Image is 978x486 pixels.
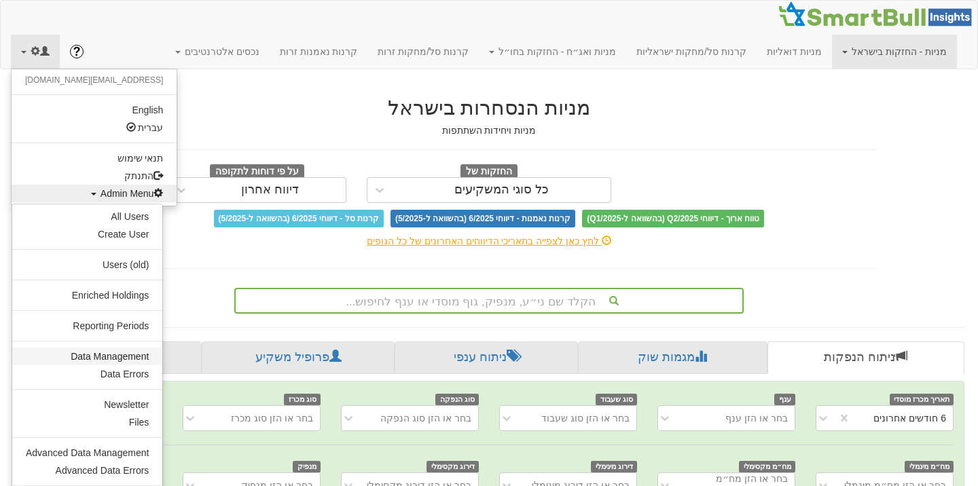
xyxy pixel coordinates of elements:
a: Enriched Holdings [12,286,162,304]
a: קרנות סל/מחקות ישראליות [626,35,757,69]
h2: מניות הנסחרות בישראל [102,96,876,119]
span: סוג מכרז [284,394,321,405]
div: בחר או הזן סוג הנפקה [380,411,471,425]
div: הקלד שם ני״ע, מנפיק, גוף מוסדי או ענף לחיפוש... [236,289,742,312]
a: Create User [12,225,162,243]
span: טווח ארוך - דיווחי Q2/2025 (בהשוואה ל-Q1/2025) [582,210,764,227]
a: Newsletter [12,396,162,413]
a: ניתוח ענפי [395,341,578,374]
a: Users (old) [12,256,162,274]
a: Advanced Data Management [12,444,162,462]
a: התנתק [12,167,177,185]
a: נכסים אלטרנטיבים [165,35,270,69]
a: Data Management [12,348,162,365]
a: עברית [12,119,177,136]
span: תאריך מכרז מוסדי [890,394,954,405]
a: קרנות סל/מחקות זרות [367,35,479,69]
span: מח״מ מקסימלי [739,461,795,472]
a: פרופיל משקיע [202,341,394,374]
img: Smartbull [778,1,977,28]
span: מנפיק [293,461,321,472]
div: 6 חודשים אחרונים [873,411,946,425]
span: ? [73,45,80,58]
a: Reporting Periods [12,317,162,335]
li: [EMAIL_ADDRESS][DOMAIN_NAME] [12,73,177,88]
span: דירוג מקסימלי [427,461,479,472]
a: קרנות נאמנות זרות [270,35,368,69]
div: דיווח אחרון [241,183,299,197]
span: ענף [774,394,795,405]
span: מח״מ מינמלי [905,461,954,472]
a: ? [60,35,94,69]
div: בחר או הזן ענף [725,411,788,425]
div: כל סוגי המשקיעים [454,183,549,197]
a: Data Errors [12,365,162,383]
span: סוג הנפקה [435,394,479,405]
a: ניתוח הנפקות [767,341,964,374]
a: Admin Menu [12,185,177,202]
span: קרנות נאמנות - דיווחי 6/2025 (בהשוואה ל-5/2025) [391,210,575,227]
a: All Users [12,208,162,225]
a: מגמות שוק [578,341,767,374]
a: מניות - החזקות בישראל [832,35,957,69]
a: מניות ואג״ח - החזקות בחו״ל [479,35,626,69]
a: מניות דואליות [757,35,832,69]
div: בחר או הזן סוג מכרז [231,411,313,425]
a: תנאי שימוש [12,149,177,167]
span: סוג שעבוד [596,394,637,405]
span: דירוג מינימלי [591,461,637,472]
h5: מניות ויחידות השתתפות [102,126,876,136]
span: החזקות של [460,164,518,179]
span: קרנות סל - דיווחי 6/2025 (בהשוואה ל-5/2025) [214,210,384,227]
a: Advanced Data Errors [12,462,162,479]
div: בחר או הזן סוג שעבוד [541,411,630,425]
div: לחץ כאן לצפייה בתאריכי הדיווחים האחרונים של כל הגופים [92,234,886,248]
a: English [12,101,177,119]
span: על פי דוחות לתקופה [210,164,304,179]
span: Admin Menu [101,188,164,199]
a: Files [12,413,162,431]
